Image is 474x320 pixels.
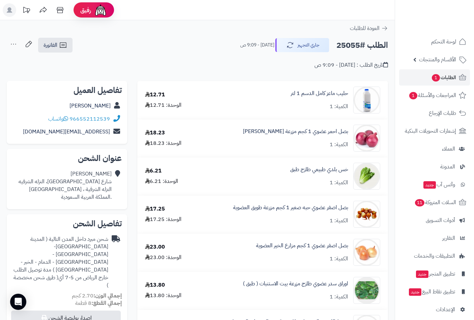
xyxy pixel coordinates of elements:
a: واتساب [48,115,68,123]
small: 8 قطعة [75,299,122,307]
div: الوحدة: 23.00 [145,254,182,261]
img: 1700260736-29-90x90.jpg [354,87,380,114]
h2: تفاصيل الشحن [12,220,122,228]
img: 1752313597-%D8%A8%D8%B5%D9%84%20%D8%A7%D8%B5%D9%81%D8%B1%20%D8%B9%D8%B6%D9%88%D9%8A%20%D9%85%D8%B... [354,239,380,266]
a: [EMAIL_ADDRESS][DOMAIN_NAME] [23,128,110,136]
span: لوحة التحكم [431,37,456,46]
div: 17.25 [145,205,165,213]
strong: إجمالي الوزن: [93,292,122,300]
span: 11 [415,199,424,206]
a: المدونة [399,159,470,175]
img: ai-face.png [94,3,107,17]
a: الطلبات1 [399,69,470,86]
span: 1 [432,74,440,82]
a: بصل اصفر عضوي 1 كجم مزارع الخير العضوية [256,242,348,250]
a: بصل احمر عضوي 1 كجم مزرعة [PERSON_NAME] [243,128,348,135]
a: وآتس آبجديد [399,177,470,193]
a: إشعارات التحويلات البنكية [399,123,470,139]
a: [PERSON_NAME] [69,102,111,110]
span: العودة للطلبات [350,24,380,32]
div: الوحدة: 12.71 [145,101,182,109]
h2: عنوان الشحن [12,154,122,162]
a: تحديثات المنصة [18,3,35,19]
a: حليب ماعز كامل الدسم 1 لتر [291,90,348,97]
a: العملاء [399,141,470,157]
span: إشعارات التحويلات البنكية [405,126,456,136]
div: الكمية: 1 [330,255,348,263]
a: بصل اصفر عضوي حبه صغير 1 كجم مزرعة طويق العضوية [233,204,348,212]
span: السلات المتروكة [414,198,456,207]
div: 12.71 [145,91,165,99]
a: 966552112539 [69,115,110,123]
div: 23.00 [145,243,165,251]
span: رفيق [80,6,91,14]
a: تطبيق المتجرجديد [399,266,470,282]
div: الوحدة: 13.80 [145,292,182,299]
div: الوحدة: 6.21 [145,178,178,185]
div: تاريخ الطلب : [DATE] - 9:09 ص [314,61,388,69]
a: خس بلدي طبيعي طازج طبق [290,166,348,173]
span: المراجعات والأسئلة [409,91,456,100]
div: الكمية: 1 [330,217,348,225]
img: 1716664263-%D8%A8%D8%B5%D9%84%20%D8%A7%D8%AD%D9%85%D8%B1-90x90.png [354,125,380,152]
div: الكمية: 1 [330,179,348,187]
span: الفاتورة [44,41,57,49]
span: وآتس آب [423,180,455,189]
a: تطبيق نقاط البيعجديد [399,284,470,300]
div: الوحدة: 18.23 [145,139,182,147]
div: الكمية: 1 [330,103,348,110]
span: العملاء [442,144,455,154]
div: 6.21 [145,167,162,175]
span: جديد [409,288,421,296]
div: 13.80 [145,281,165,289]
span: 1 [409,92,417,99]
span: المدونة [440,162,455,171]
button: جاري التجهيز [275,38,329,52]
a: اوراق سدر عضوي طازج مزرعة بيت الاستنبات ( طبق ) [243,280,348,288]
h2: تفاصيل العميل [12,86,122,94]
span: التطبيقات والخدمات [414,251,455,261]
img: 1750698071-%D8%AE%D8%B3%20%D8%A8%D9%84%D8%AF%D9%8A%20%D8%B7%D8%A8%D9%82%20-90x90.jpg [354,163,380,190]
h2: الطلب #25055 [336,38,388,52]
a: التطبيقات والخدمات [399,248,470,264]
span: أدوات التسويق [426,216,455,225]
a: أدوات التسويق [399,212,470,228]
a: التقارير [399,230,470,246]
a: المراجعات والأسئلة1 [399,87,470,103]
div: الكمية: 1 [330,141,348,149]
span: ( طرق شحن مخصصة ) [13,274,108,289]
div: 18.23 [145,129,165,137]
a: الإعدادات [399,301,470,318]
span: الأقسام والمنتجات [419,55,456,64]
small: 2.70 كجم [72,292,122,300]
span: الإعدادات [436,305,455,314]
span: تطبيق المتجر [415,269,455,279]
div: [PERSON_NAME] شارع [GEOGRAPHIC_DATA]، النزله الشرقيه النزله الشرقية ، [GEOGRAPHIC_DATA] .المملكة ... [19,170,112,201]
img: 1751826598-1745767542-124362f3-c57f-425f-b7f1-4be9a531bd87-1000x1000-Jj9Ge4QxflHAcDCt023hMybs104d... [354,201,380,228]
span: جديد [416,270,428,278]
img: 1754485075-Screenshot_28-90x90.png [354,277,380,304]
div: Open Intercom Messenger [10,294,26,310]
span: الطلبات [431,73,456,82]
strong: إجمالي القطع: [91,299,122,307]
a: طلبات الإرجاع [399,105,470,121]
span: التقارير [442,233,455,243]
span: طلبات الإرجاع [429,108,456,118]
small: [DATE] - 9:09 ص [240,42,274,49]
a: السلات المتروكة11 [399,194,470,211]
span: تطبيق نقاط البيع [408,287,455,296]
div: الكمية: 1 [330,293,348,301]
div: الوحدة: 17.25 [145,216,182,223]
div: شحن مبرد داخل المدن التالية ( المدينة [GEOGRAPHIC_DATA]- [GEOGRAPHIC_DATA] - [GEOGRAPHIC_DATA] - ... [12,235,108,289]
a: العودة للطلبات [350,24,388,32]
a: الفاتورة [38,38,73,53]
a: لوحة التحكم [399,34,470,50]
span: جديد [423,181,436,189]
